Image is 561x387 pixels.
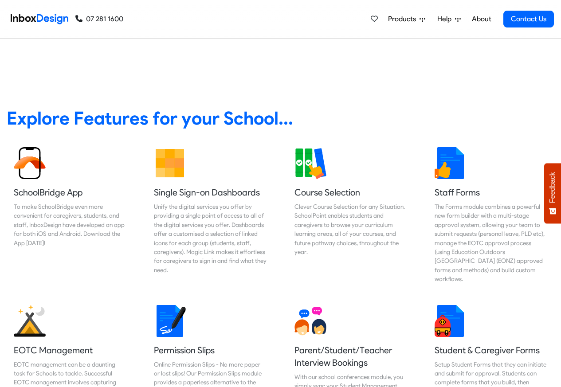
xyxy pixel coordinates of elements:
h5: Staff Forms [435,186,547,199]
h5: Permission Slips [154,344,267,356]
a: Staff Forms The Forms module combines a powerful new form builder with a multi-stage approval sys... [428,140,554,291]
h5: Student & Caregiver Forms [435,344,547,356]
div: Unify the digital services you offer by providing a single point of access to all of the digital ... [154,202,267,274]
div: To make SchoolBridge even more convenient for caregivers, students, and staff, InboxDesign have d... [14,202,126,247]
h5: EOTC Management [14,344,126,356]
span: Help [437,14,455,24]
img: 2022_01_13_icon_grid.svg [154,147,186,179]
img: 2022_01_13_icon_sb_app.svg [14,147,46,179]
a: SchoolBridge App To make SchoolBridge even more convenient for caregivers, students, and staff, I... [7,140,133,291]
img: 2022_01_13_icon_thumbsup.svg [435,147,467,179]
a: Help [434,10,464,28]
a: 07 281 1600 [75,14,123,24]
heading: Explore Features for your School... [7,107,554,129]
img: 2022_01_13_icon_course_selection.svg [294,147,326,179]
span: Products [388,14,420,24]
a: Course Selection Clever Course Selection for any Situation. SchoolPoint enables students and care... [287,140,414,291]
div: The Forms module combines a powerful new form builder with a multi-stage approval system, allowin... [435,202,547,284]
img: 2022_01_13_icon_student_form.svg [435,305,467,337]
img: 2022_01_25_icon_eonz.svg [14,305,46,337]
h5: SchoolBridge App [14,186,126,199]
span: Feedback [549,172,557,203]
h5: Course Selection [294,186,407,199]
div: Clever Course Selection for any Situation. SchoolPoint enables students and caregivers to browse ... [294,202,407,256]
a: About [469,10,494,28]
a: Single Sign-on Dashboards Unify the digital services you offer by providing a single point of acc... [147,140,274,291]
a: Products [384,10,429,28]
a: Contact Us [503,11,554,27]
img: 2022_01_13_icon_conversation.svg [294,305,326,337]
button: Feedback - Show survey [544,163,561,223]
img: 2022_01_18_icon_signature.svg [154,305,186,337]
h5: Parent/Student/Teacher Interview Bookings [294,344,407,369]
h5: Single Sign-on Dashboards [154,186,267,199]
